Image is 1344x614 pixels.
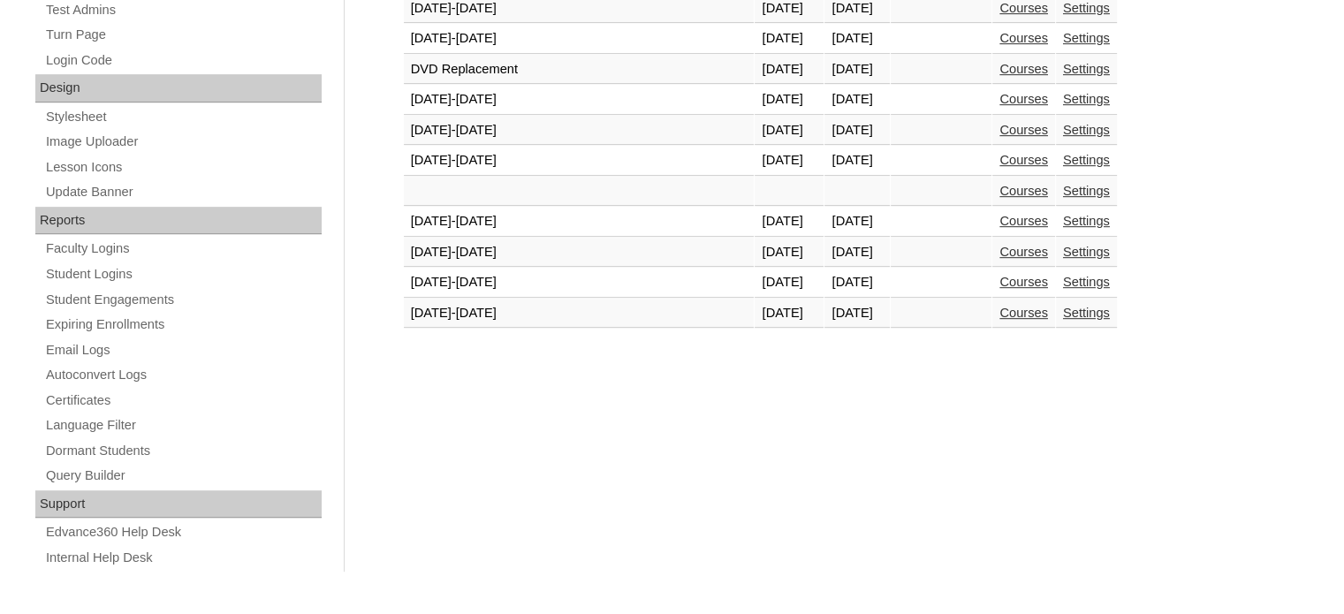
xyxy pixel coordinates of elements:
[755,85,824,115] td: [DATE]
[999,184,1048,198] a: Courses
[1063,184,1110,198] a: Settings
[44,106,322,128] a: Stylesheet
[755,146,824,176] td: [DATE]
[999,214,1048,228] a: Courses
[35,74,322,102] div: Design
[999,275,1048,289] a: Courses
[824,299,889,329] td: [DATE]
[44,289,322,311] a: Student Engagements
[1063,1,1110,15] a: Settings
[44,238,322,260] a: Faculty Logins
[404,238,755,268] td: [DATE]-[DATE]
[824,116,889,146] td: [DATE]
[44,49,322,72] a: Login Code
[755,55,824,85] td: [DATE]
[999,62,1048,76] a: Courses
[44,547,322,569] a: Internal Help Desk
[1063,92,1110,106] a: Settings
[755,299,824,329] td: [DATE]
[755,268,824,298] td: [DATE]
[44,414,322,436] a: Language Filter
[404,299,755,329] td: [DATE]-[DATE]
[44,364,322,386] a: Autoconvert Logs
[44,24,322,46] a: Turn Page
[44,521,322,543] a: Edvance360 Help Desk
[755,116,824,146] td: [DATE]
[999,245,1048,259] a: Courses
[404,24,755,54] td: [DATE]-[DATE]
[824,268,889,298] td: [DATE]
[999,306,1048,320] a: Courses
[1063,245,1110,259] a: Settings
[35,207,322,235] div: Reports
[404,268,755,298] td: [DATE]-[DATE]
[35,490,322,519] div: Support
[755,238,824,268] td: [DATE]
[44,263,322,285] a: Student Logins
[824,146,889,176] td: [DATE]
[404,146,755,176] td: [DATE]-[DATE]
[824,207,889,237] td: [DATE]
[999,123,1048,137] a: Courses
[999,153,1048,167] a: Courses
[1063,62,1110,76] a: Settings
[404,85,755,115] td: [DATE]-[DATE]
[44,339,322,361] a: Email Logs
[1063,153,1110,167] a: Settings
[44,440,322,462] a: Dormant Students
[824,24,889,54] td: [DATE]
[44,181,322,203] a: Update Banner
[824,55,889,85] td: [DATE]
[824,238,889,268] td: [DATE]
[44,314,322,336] a: Expiring Enrollments
[44,131,322,153] a: Image Uploader
[44,156,322,178] a: Lesson Icons
[1063,306,1110,320] a: Settings
[404,55,755,85] td: DVD Replacement
[755,24,824,54] td: [DATE]
[1063,123,1110,137] a: Settings
[999,92,1048,106] a: Courses
[824,85,889,115] td: [DATE]
[1063,31,1110,45] a: Settings
[404,116,755,146] td: [DATE]-[DATE]
[404,207,755,237] td: [DATE]-[DATE]
[44,390,322,412] a: Certificates
[44,465,322,487] a: Query Builder
[999,1,1048,15] a: Courses
[1063,214,1110,228] a: Settings
[999,31,1048,45] a: Courses
[1063,275,1110,289] a: Settings
[755,207,824,237] td: [DATE]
